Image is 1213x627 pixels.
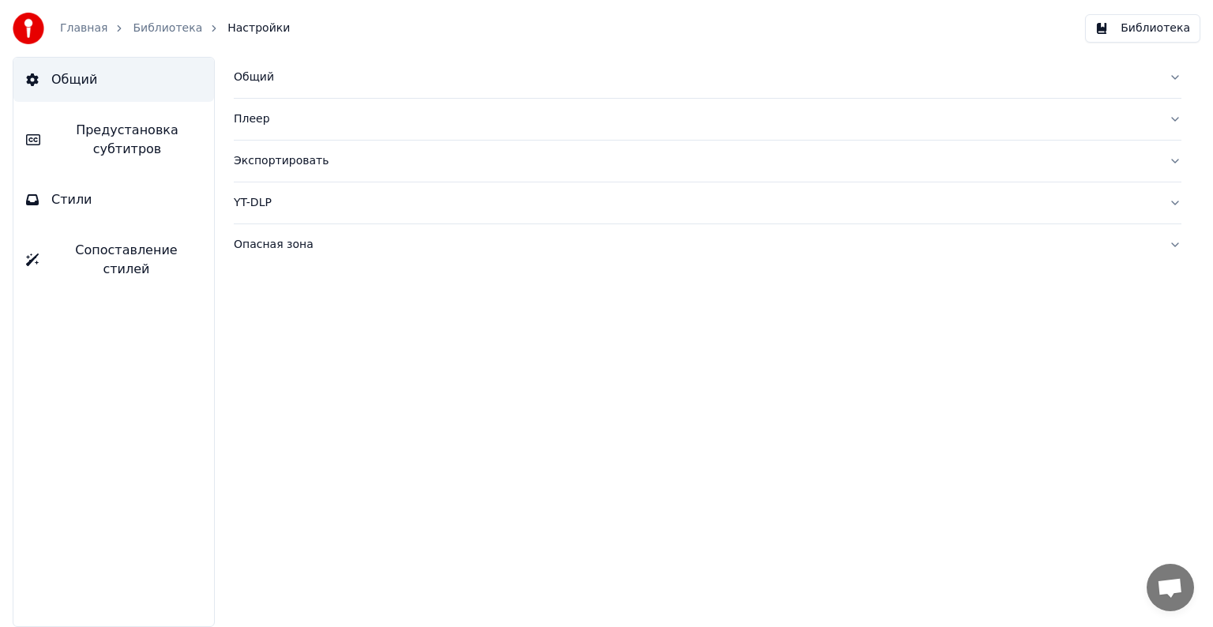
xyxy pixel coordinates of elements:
[234,224,1181,265] button: Опасная зона
[51,70,97,89] span: Общий
[60,21,290,36] nav: breadcrumb
[234,195,1156,211] div: YT-DLP
[13,108,214,171] button: Предустановка субтитров
[13,178,214,222] button: Стили
[13,58,214,102] button: Общий
[133,21,202,36] a: Библиотека
[234,141,1181,182] button: Экспортировать
[51,190,92,209] span: Стили
[53,121,201,159] span: Предустановка субтитров
[234,99,1181,140] button: Плеер
[234,153,1156,169] div: Экспортировать
[13,13,44,44] img: youka
[1147,564,1194,611] a: Открытый чат
[51,241,201,279] span: Сопоставление стилей
[1085,14,1200,43] button: Библиотека
[227,21,290,36] span: Настройки
[60,21,107,36] a: Главная
[234,57,1181,98] button: Общий
[234,182,1181,223] button: YT-DLP
[234,237,1156,253] div: Опасная зона
[13,228,214,291] button: Сопоставление стилей
[234,69,1156,85] div: Общий
[234,111,1156,127] div: Плеер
